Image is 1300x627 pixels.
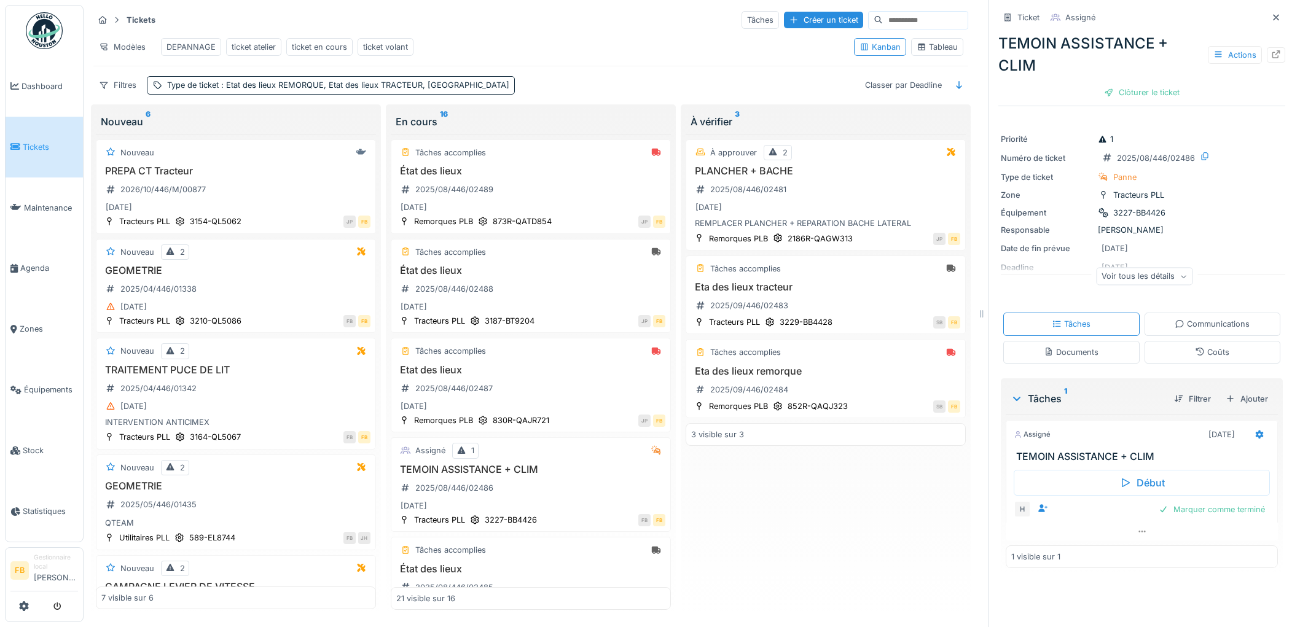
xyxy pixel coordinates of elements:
div: FB [358,216,370,228]
div: Remorques PLB [709,400,768,412]
h3: TEMOIN ASSISTANCE + CLIM [1016,451,1272,462]
div: Nouveau [120,147,154,158]
div: FB [343,315,356,327]
div: 3227-BB4426 [485,514,537,526]
h3: Eta des lieux remorque [691,365,960,377]
div: Voir tous les détails [1096,268,1192,286]
div: Date de fin prévue [1001,243,1093,254]
div: 3229-BB4428 [780,316,832,328]
div: ticket en cours [292,41,347,53]
div: Créer un ticket [784,12,863,28]
div: JP [638,315,651,327]
a: Statistiques [6,481,83,542]
a: Maintenance [6,177,83,238]
div: En cours [396,114,666,129]
h3: TEMOIN ASSISTANCE + CLIM [396,464,665,475]
div: Assigné [1014,429,1051,440]
div: 1 [471,445,474,456]
div: INTERVENTION ANTICIMEX [101,416,370,428]
div: FB [343,431,356,443]
h3: PLANCHER + BACHE [691,165,960,177]
strong: Tickets [122,14,160,26]
a: Équipements [6,359,83,420]
span: Tickets [23,141,78,153]
div: Tâches [742,11,779,29]
div: 2025/04/446/01342 [120,383,197,394]
div: JP [638,415,651,427]
div: 3210-QL5086 [190,315,241,327]
div: Nouveau [120,563,154,574]
a: Tickets [6,117,83,177]
div: Tracteurs PLL [1113,189,1164,201]
div: [DATE] [120,301,147,313]
div: Clôturer le ticket [1099,84,1184,101]
sup: 16 [440,114,448,129]
div: [PERSON_NAME] [1001,224,1283,236]
div: 1 [1098,133,1113,145]
span: Stock [23,445,78,456]
sup: 1 [1064,391,1067,406]
div: À vérifier [691,114,961,129]
div: [DATE] [695,201,722,213]
div: Nouveau [120,246,154,258]
div: FB [343,532,356,544]
div: Tâches accomplies [710,263,781,275]
div: 2025/08/446/02481 [710,184,786,195]
h3: État des lieux [396,165,665,177]
div: Actions [1208,46,1262,64]
div: 2025/08/446/02488 [415,283,493,295]
h3: TRAITEMENT PUCE DE LIT [101,364,370,376]
div: À approuver [710,147,757,158]
div: Type de ticket [1001,171,1093,183]
div: DEPANNAGE [166,41,216,53]
div: QTEAM [101,517,370,529]
div: SB [933,400,946,413]
div: Communications [1175,318,1250,330]
div: 1 visible sur 1 [1011,551,1060,563]
div: 2025/08/446/02485 [415,582,493,593]
div: JH [358,532,370,544]
div: Tableau [917,41,958,53]
div: 3227-BB4426 [1113,207,1165,219]
div: FB [358,431,370,443]
div: Nouveau [120,345,154,357]
div: 2025/08/446/02486 [1117,152,1195,164]
div: [DATE] [1208,429,1235,440]
div: 2025/09/446/02484 [710,384,788,395]
div: Modèles [93,38,151,56]
div: Tracteurs PLL [119,431,170,443]
div: 21 visible sur 16 [396,592,455,604]
div: ticket atelier [232,41,276,53]
div: 2025/08/446/02489 [415,184,493,195]
span: Dashboard [22,80,78,92]
div: FB [638,514,651,526]
div: Tracteurs PLL [709,316,760,328]
div: ticket volant [363,41,408,53]
div: FB [653,315,665,327]
div: [DATE] [120,400,147,412]
div: Tracteurs PLL [119,315,170,327]
div: Kanban [859,41,901,53]
h3: GEOMETRIE [101,265,370,276]
div: FB [653,415,665,427]
h3: CAMPAGNE LEVIER DE VITESSE [101,581,370,593]
div: 2025/08/446/02487 [415,383,493,394]
div: Tâches accomplies [415,246,486,258]
h3: Eta des lieux tracteur [691,281,960,293]
h3: GEOMETRIE [101,480,370,492]
div: Ticket [1017,12,1040,23]
sup: 3 [735,114,740,129]
div: [DATE] [1102,243,1128,254]
div: 3187-BT9204 [485,315,534,327]
div: [DATE] [401,201,427,213]
div: 2 [180,345,185,357]
div: 7 visible sur 6 [101,592,154,604]
div: Tracteurs PLL [414,514,465,526]
div: 2 [180,246,185,258]
div: H [1014,500,1031,518]
div: TEMOIN ASSISTANCE + CLIM [998,33,1285,77]
a: Dashboard [6,56,83,117]
div: Filtres [93,76,142,94]
div: Assigné [1065,12,1095,23]
div: 2025/09/446/02483 [710,300,788,311]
